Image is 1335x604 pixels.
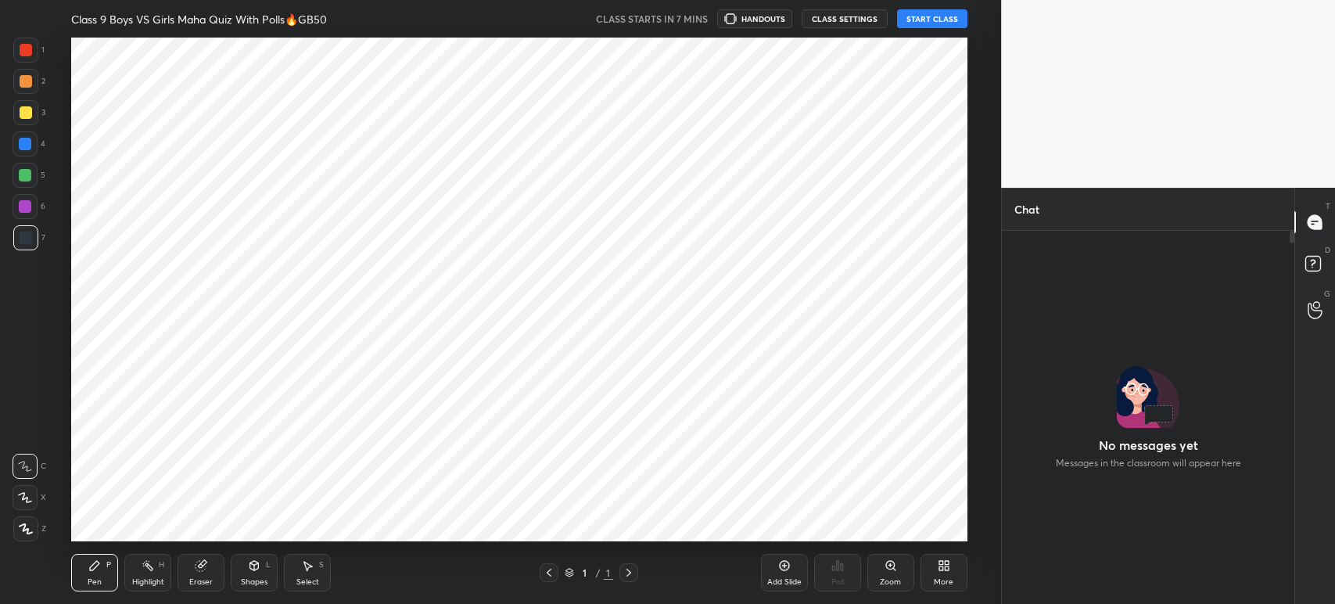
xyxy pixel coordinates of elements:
div: / [596,568,601,577]
div: C [13,454,46,479]
div: H [159,561,164,569]
h4: Class 9 Boys VS Girls Maha Quiz With Polls🔥GB50 [71,12,327,27]
div: 4 [13,131,45,156]
div: 5 [13,163,45,188]
div: Shapes [241,578,267,586]
div: Zoom [880,578,901,586]
p: T [1326,200,1330,212]
div: 7 [13,225,45,250]
button: CLASS SETTINGS [802,9,888,28]
h5: CLASS STARTS IN 7 MINS [596,12,708,26]
button: START CLASS [897,9,967,28]
div: Add Slide [767,578,802,586]
div: Eraser [189,578,213,586]
div: Pen [88,578,102,586]
p: Chat [1002,189,1052,230]
div: 2 [13,69,45,94]
div: 3 [13,100,45,125]
div: P [106,561,111,569]
div: More [934,578,953,586]
div: 1 [604,566,613,580]
button: HANDOUTS [717,9,792,28]
p: D [1325,244,1330,256]
div: Z [13,516,46,541]
div: L [266,561,271,569]
div: Highlight [132,578,164,586]
div: 1 [577,568,593,577]
div: S [319,561,324,569]
p: G [1324,288,1330,300]
div: 6 [13,194,45,219]
div: 1 [13,38,45,63]
div: X [13,485,46,510]
div: Select [296,578,319,586]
